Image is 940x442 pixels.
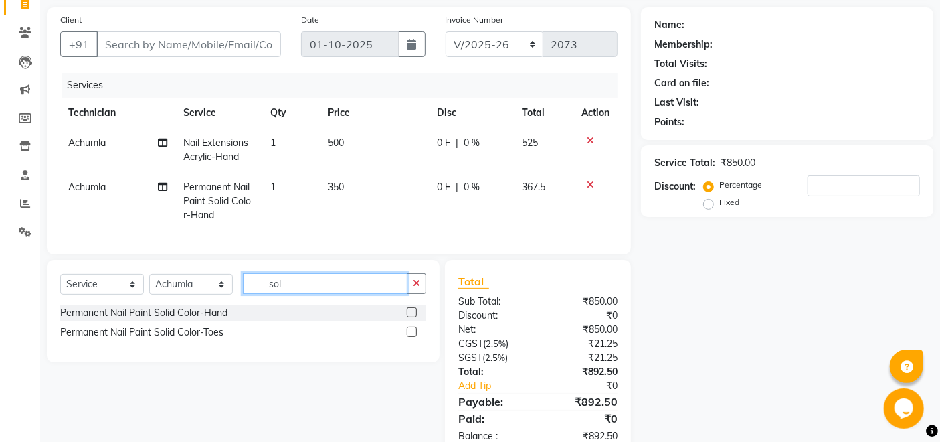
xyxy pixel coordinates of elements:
div: ₹892.50 [538,394,628,410]
div: Total Visits: [654,57,707,71]
span: Achumla [68,181,106,193]
div: Discount: [654,179,696,194]
span: | [456,136,458,150]
span: Permanent Nail Paint Solid Color-Hand [183,181,251,221]
div: ₹0 [553,379,628,393]
a: Add Tip [448,379,553,393]
span: 500 [328,137,344,149]
span: 0 F [437,136,450,150]
div: ₹21.25 [538,337,628,351]
div: Card on file: [654,76,709,90]
span: Nail Extensions Acrylic-Hand [183,137,248,163]
span: 367.5 [522,181,545,193]
label: Client [60,14,82,26]
div: ₹850.00 [538,295,628,309]
th: Price [320,98,428,128]
span: CGST [458,338,483,350]
span: 1 [270,181,276,193]
span: Total [458,275,489,289]
div: ₹0 [538,309,628,323]
th: Service [175,98,262,128]
span: | [456,180,458,194]
div: Paid: [448,411,538,427]
span: 350 [328,181,344,193]
span: 2.5% [485,352,505,363]
div: ₹0 [538,411,628,427]
div: ₹892.50 [538,365,628,379]
span: 0 % [464,136,480,150]
label: Percentage [719,179,762,191]
div: Net: [448,323,538,337]
label: Fixed [719,196,739,208]
div: Total: [448,365,538,379]
div: Name: [654,18,684,32]
div: Permanent Nail Paint Solid Color-Toes [60,325,223,340]
div: Sub Total: [448,295,538,309]
div: ( ) [448,337,538,351]
div: Permanent Nail Paint Solid Color-Hand [60,306,227,320]
div: Last Visit: [654,96,699,110]
span: 1 [270,137,276,149]
div: Services [62,73,628,98]
iframe: chat widget [884,388,927,429]
label: Invoice Number [446,14,504,26]
span: 2.5% [486,338,506,349]
span: SGST [458,352,482,364]
div: ( ) [448,351,538,365]
span: 525 [522,137,538,149]
th: Qty [262,98,320,128]
div: Membership: [654,38,713,52]
button: +91 [60,31,98,57]
th: Technician [60,98,175,128]
div: Discount: [448,309,538,323]
div: Service Total: [654,156,715,170]
input: Search by Name/Mobile/Email/Code [96,31,281,57]
span: 0 % [464,180,480,194]
div: ₹850.00 [721,156,755,170]
label: Date [301,14,319,26]
div: Points: [654,115,684,129]
input: Search or Scan [243,273,407,294]
th: Action [573,98,618,128]
div: ₹21.25 [538,351,628,365]
div: ₹850.00 [538,323,628,337]
div: Payable: [448,394,538,410]
th: Total [514,98,573,128]
th: Disc [429,98,514,128]
span: 0 F [437,180,450,194]
span: Achumla [68,137,106,149]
